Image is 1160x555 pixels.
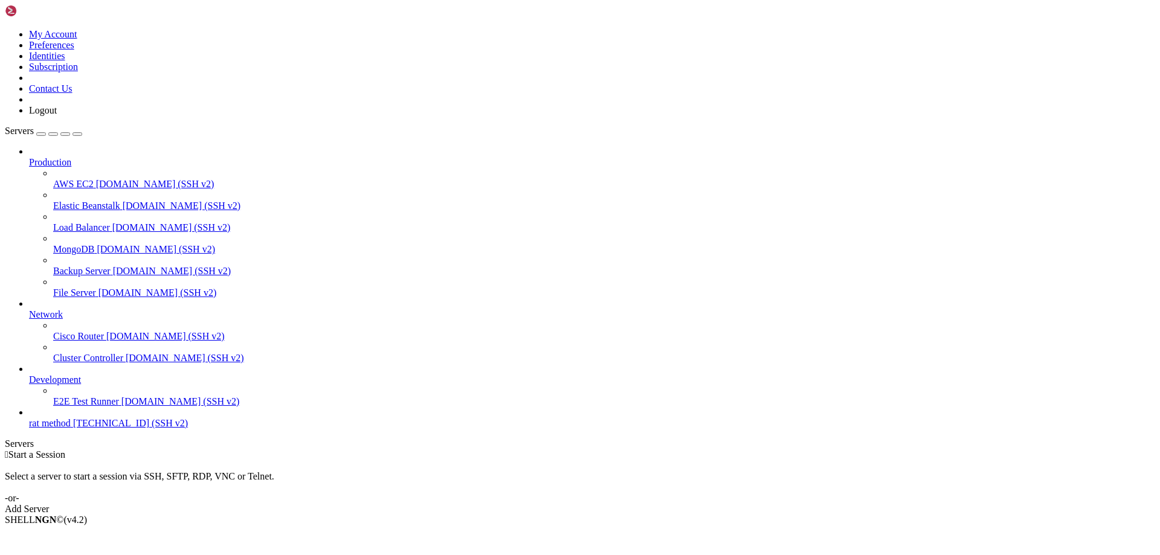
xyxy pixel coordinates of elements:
[53,190,1155,211] li: Elastic Beanstalk [DOMAIN_NAME] (SSH v2)
[53,244,94,254] span: MongoDB
[53,168,1155,190] li: AWS EC2 [DOMAIN_NAME] (SSH v2)
[35,515,57,525] b: NGN
[29,51,65,61] a: Identities
[5,438,1155,449] div: Servers
[5,126,82,136] a: Servers
[29,29,77,39] a: My Account
[53,211,1155,233] li: Load Balancer [DOMAIN_NAME] (SSH v2)
[53,287,1155,298] a: File Server [DOMAIN_NAME] (SSH v2)
[29,364,1155,407] li: Development
[53,244,1155,255] a: MongoDB [DOMAIN_NAME] (SSH v2)
[5,449,8,460] span: 
[29,105,57,115] a: Logout
[29,157,1155,168] a: Production
[53,320,1155,342] li: Cisco Router [DOMAIN_NAME] (SSH v2)
[29,146,1155,298] li: Production
[97,244,215,254] span: [DOMAIN_NAME] (SSH v2)
[29,418,71,428] span: rat method
[53,277,1155,298] li: File Server [DOMAIN_NAME] (SSH v2)
[53,331,1155,342] a: Cisco Router [DOMAIN_NAME] (SSH v2)
[98,287,217,298] span: [DOMAIN_NAME] (SSH v2)
[53,222,110,233] span: Load Balancer
[29,83,72,94] a: Contact Us
[53,201,120,211] span: Elastic Beanstalk
[29,374,81,385] span: Development
[5,515,87,525] span: SHELL ©
[29,298,1155,364] li: Network
[53,342,1155,364] li: Cluster Controller [DOMAIN_NAME] (SSH v2)
[29,62,78,72] a: Subscription
[5,504,1155,515] div: Add Server
[53,266,1155,277] a: Backup Server [DOMAIN_NAME] (SSH v2)
[8,449,65,460] span: Start a Session
[53,396,119,406] span: E2E Test Runner
[123,201,241,211] span: [DOMAIN_NAME] (SSH v2)
[113,266,231,276] span: [DOMAIN_NAME] (SSH v2)
[126,353,244,363] span: [DOMAIN_NAME] (SSH v2)
[73,418,188,428] span: [TECHNICAL_ID] (SSH v2)
[29,407,1155,429] li: rat method [TECHNICAL_ID] (SSH v2)
[5,460,1155,504] div: Select a server to start a session via SSH, SFTP, RDP, VNC or Telnet. -or-
[106,331,225,341] span: [DOMAIN_NAME] (SSH v2)
[53,222,1155,233] a: Load Balancer [DOMAIN_NAME] (SSH v2)
[53,201,1155,211] a: Elastic Beanstalk [DOMAIN_NAME] (SSH v2)
[29,157,71,167] span: Production
[121,396,240,406] span: [DOMAIN_NAME] (SSH v2)
[29,309,1155,320] a: Network
[53,179,94,189] span: AWS EC2
[53,287,96,298] span: File Server
[112,222,231,233] span: [DOMAIN_NAME] (SSH v2)
[53,179,1155,190] a: AWS EC2 [DOMAIN_NAME] (SSH v2)
[53,353,1155,364] a: Cluster Controller [DOMAIN_NAME] (SSH v2)
[29,40,74,50] a: Preferences
[96,179,214,189] span: [DOMAIN_NAME] (SSH v2)
[53,331,104,341] span: Cisco Router
[53,385,1155,407] li: E2E Test Runner [DOMAIN_NAME] (SSH v2)
[5,126,34,136] span: Servers
[53,266,111,276] span: Backup Server
[53,255,1155,277] li: Backup Server [DOMAIN_NAME] (SSH v2)
[53,233,1155,255] li: MongoDB [DOMAIN_NAME] (SSH v2)
[53,353,123,363] span: Cluster Controller
[5,5,74,17] img: Shellngn
[53,396,1155,407] a: E2E Test Runner [DOMAIN_NAME] (SSH v2)
[29,374,1155,385] a: Development
[64,515,88,525] span: 4.2.0
[29,418,1155,429] a: rat method [TECHNICAL_ID] (SSH v2)
[29,309,63,319] span: Network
